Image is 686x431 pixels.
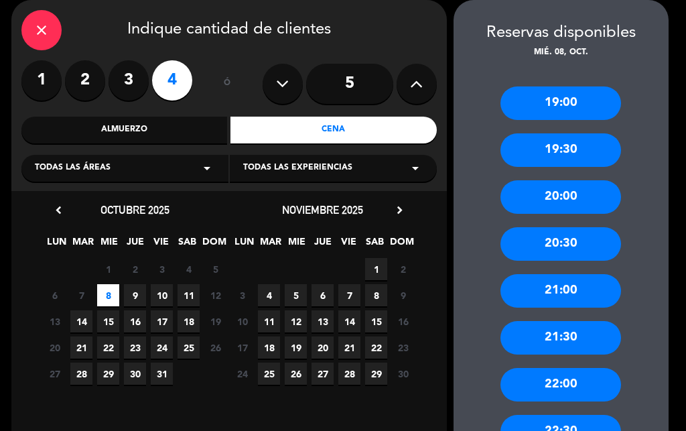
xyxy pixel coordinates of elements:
[312,336,334,359] span: 20
[70,310,92,332] span: 14
[97,284,119,306] span: 8
[21,117,228,143] div: Almuerzo
[98,234,120,256] span: MIE
[151,258,173,280] span: 3
[392,363,414,385] span: 30
[109,60,149,101] label: 3
[285,234,307,256] span: MIE
[199,160,215,176] i: arrow_drop_down
[338,310,360,332] span: 14
[150,234,172,256] span: VIE
[500,227,621,261] div: 20:30
[151,336,173,359] span: 24
[364,234,386,256] span: SAB
[243,162,352,175] span: Todas las experiencias
[44,336,66,359] span: 20
[392,258,414,280] span: 2
[178,258,200,280] span: 4
[97,336,119,359] span: 22
[97,310,119,332] span: 15
[97,258,119,280] span: 1
[65,60,105,101] label: 2
[258,336,280,359] span: 18
[44,363,66,385] span: 27
[152,60,192,101] label: 4
[454,46,669,60] div: mié. 08, oct.
[500,368,621,402] div: 22:00
[35,162,111,175] span: Todas las áreas
[231,284,253,306] span: 3
[365,310,387,332] span: 15
[259,234,281,256] span: MAR
[70,336,92,359] span: 21
[231,363,253,385] span: 24
[338,363,360,385] span: 28
[365,258,387,280] span: 1
[124,284,146,306] span: 9
[124,234,146,256] span: JUE
[392,336,414,359] span: 23
[52,203,66,217] i: chevron_left
[258,363,280,385] span: 25
[393,203,407,217] i: chevron_right
[124,363,146,385] span: 30
[258,284,280,306] span: 4
[390,234,412,256] span: DOM
[70,363,92,385] span: 28
[46,234,68,256] span: LUN
[500,274,621,308] div: 21:00
[178,284,200,306] span: 11
[204,310,226,332] span: 19
[454,20,669,46] div: Reservas disponibles
[231,310,253,332] span: 10
[365,363,387,385] span: 29
[202,234,224,256] span: DOM
[392,284,414,306] span: 9
[500,133,621,167] div: 19:30
[124,258,146,280] span: 2
[282,203,363,217] span: noviembre 2025
[21,10,437,50] div: Indique cantidad de clientes
[178,310,200,332] span: 18
[97,363,119,385] span: 29
[338,336,360,359] span: 21
[285,284,307,306] span: 5
[70,284,92,306] span: 7
[312,284,334,306] span: 6
[365,336,387,359] span: 22
[151,284,173,306] span: 10
[33,22,50,38] i: close
[124,310,146,332] span: 16
[312,310,334,332] span: 13
[312,234,334,256] span: JUE
[204,258,226,280] span: 5
[176,234,198,256] span: SAB
[151,363,173,385] span: 31
[124,336,146,359] span: 23
[338,284,360,306] span: 7
[151,310,173,332] span: 17
[44,310,66,332] span: 13
[230,117,437,143] div: Cena
[500,86,621,120] div: 19:00
[233,234,255,256] span: LUN
[72,234,94,256] span: MAR
[285,363,307,385] span: 26
[392,310,414,332] span: 16
[285,336,307,359] span: 19
[100,203,169,217] span: octubre 2025
[338,234,360,256] span: VIE
[44,284,66,306] span: 6
[204,284,226,306] span: 12
[285,310,307,332] span: 12
[231,336,253,359] span: 17
[500,180,621,214] div: 20:00
[407,160,423,176] i: arrow_drop_down
[204,336,226,359] span: 26
[178,336,200,359] span: 25
[365,284,387,306] span: 8
[312,363,334,385] span: 27
[21,60,62,101] label: 1
[206,60,249,107] div: ó
[258,310,280,332] span: 11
